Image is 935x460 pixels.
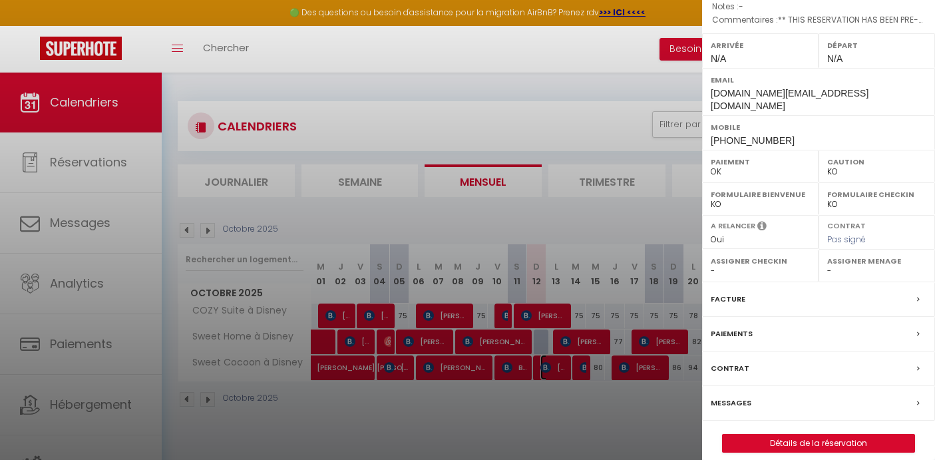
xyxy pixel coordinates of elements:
[711,88,868,111] span: [DOMAIN_NAME][EMAIL_ADDRESS][DOMAIN_NAME]
[711,327,753,341] label: Paiements
[711,53,726,64] span: N/A
[711,188,810,201] label: Formulaire Bienvenue
[827,39,926,52] label: Départ
[711,254,810,268] label: Assigner Checkin
[711,155,810,168] label: Paiement
[711,73,926,87] label: Email
[711,120,926,134] label: Mobile
[827,234,866,245] span: Pas signé
[739,1,743,12] span: -
[711,135,795,146] span: [PHONE_NUMBER]
[711,39,810,52] label: Arrivée
[712,13,925,27] p: Commentaires :
[827,53,842,64] span: N/A
[757,220,767,235] i: Sélectionner OUI si vous souhaiter envoyer les séquences de messages post-checkout
[711,396,751,410] label: Messages
[827,254,926,268] label: Assigner Menage
[711,361,749,375] label: Contrat
[723,435,914,452] a: Détails de la réservation
[722,434,915,453] button: Détails de la réservation
[827,220,866,229] label: Contrat
[827,155,926,168] label: Caution
[711,292,745,306] label: Facture
[711,220,755,232] label: A relancer
[827,188,926,201] label: Formulaire Checkin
